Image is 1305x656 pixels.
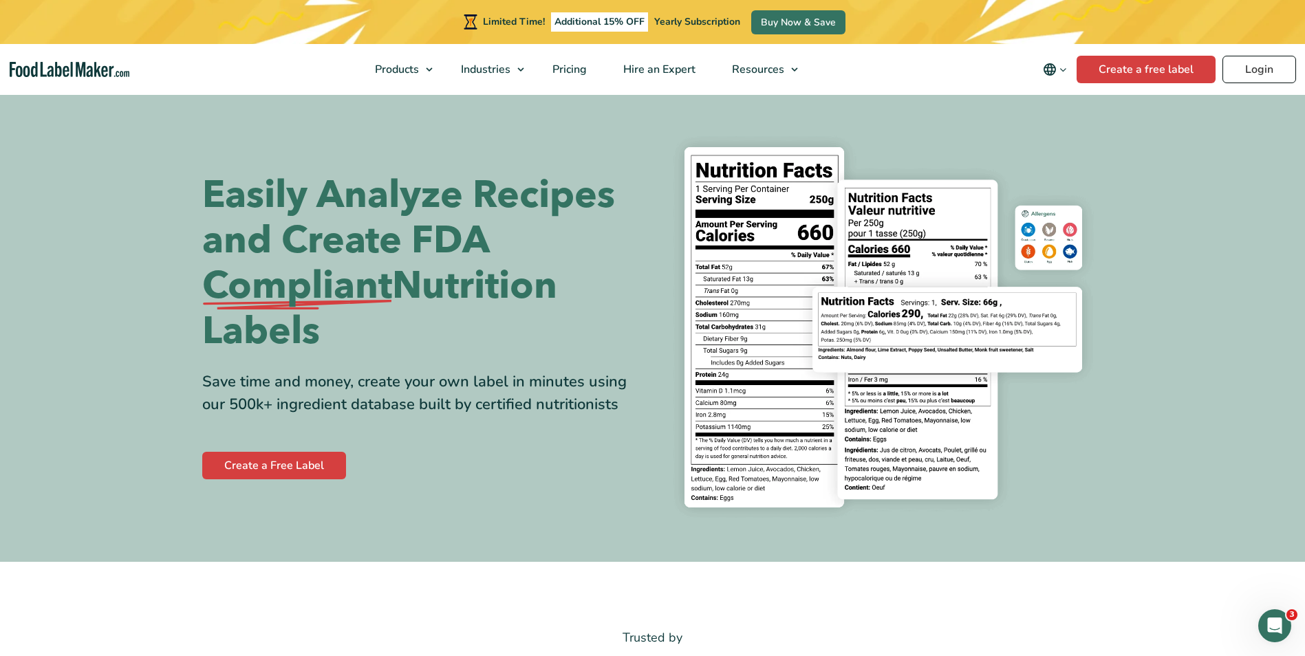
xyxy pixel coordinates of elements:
[202,371,643,416] div: Save time and money, create your own label in minutes using our 500k+ ingredient database built b...
[619,62,697,77] span: Hire an Expert
[202,173,643,354] h1: Easily Analyze Recipes and Create FDA Nutrition Labels
[202,452,346,479] a: Create a Free Label
[1033,56,1077,83] button: Change language
[371,62,420,77] span: Products
[1077,56,1216,83] a: Create a free label
[457,62,512,77] span: Industries
[548,62,588,77] span: Pricing
[1286,609,1297,620] span: 3
[10,62,129,78] a: Food Label Maker homepage
[202,628,1103,648] p: Trusted by
[357,44,440,95] a: Products
[1258,609,1291,642] iframe: Intercom live chat
[654,15,740,28] span: Yearly Subscription
[443,44,531,95] a: Industries
[728,62,786,77] span: Resources
[751,10,845,34] a: Buy Now & Save
[535,44,602,95] a: Pricing
[202,263,392,309] span: Compliant
[714,44,805,95] a: Resources
[1222,56,1296,83] a: Login
[551,12,648,32] span: Additional 15% OFF
[605,44,711,95] a: Hire an Expert
[483,15,545,28] span: Limited Time!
